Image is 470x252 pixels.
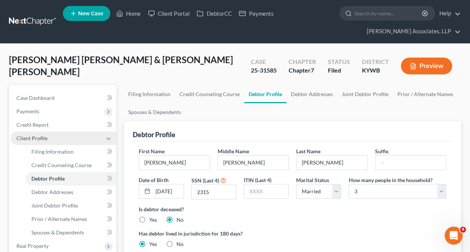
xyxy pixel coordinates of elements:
label: Yes [149,240,157,248]
span: 4 [460,227,466,233]
span: Real Property [16,243,49,249]
a: Joint Debtor Profile [337,85,393,103]
input: XXXX [244,184,288,199]
div: Debtor Profile [133,130,175,139]
a: Credit Report [10,118,116,132]
div: KYWB [362,66,389,75]
span: Case Dashboard [16,95,55,101]
div: 25-31585 [251,66,277,75]
label: Date of Birth [139,176,169,184]
iframe: Intercom live chat [445,227,463,245]
label: First Name [139,147,165,155]
input: -- [139,156,209,170]
div: Case [251,58,277,66]
input: XXXX [192,185,236,199]
span: [PERSON_NAME] [PERSON_NAME] & [PERSON_NAME] [PERSON_NAME] [9,54,233,77]
input: Search by name... [354,6,423,20]
label: Yes [149,216,157,224]
span: New Case [78,11,103,16]
div: Chapter [289,66,316,75]
label: Middle Name [218,147,249,155]
a: Prior / Alternate Names [393,85,457,103]
label: Has debtor lived in jurisdiction for 180 days? [139,230,446,237]
label: Is debtor deceased? [139,205,446,213]
a: Help [436,7,461,20]
a: Payments [235,7,277,20]
a: Client Portal [144,7,193,20]
input: -- [375,156,446,170]
div: Status [328,58,350,66]
a: Case Dashboard [10,91,116,105]
span: Credit Report [16,122,49,128]
input: -- [297,156,367,170]
div: Filed [328,66,350,75]
label: Marital Status [296,176,329,184]
a: Debtor Profile [25,172,116,185]
label: Suffix [375,147,389,155]
a: Filing Information [25,145,116,159]
label: No [176,240,184,248]
label: ITIN (Last 4) [244,176,271,184]
span: Joint Debtor Profile [31,202,78,209]
a: Home [113,7,144,20]
a: Debtor Addresses [286,85,337,103]
a: [PERSON_NAME] Associates, LLP [363,25,461,38]
a: Debtor Addresses [25,185,116,199]
a: Joint Debtor Profile [25,199,116,212]
input: MM/DD/YYYY [153,184,183,199]
div: District [362,58,389,66]
label: How many people in the household? [348,176,432,184]
button: Preview [401,58,452,74]
label: No [176,216,184,224]
input: M.I [218,156,288,170]
span: Payments [16,108,39,114]
a: Spouses & Dependents [25,226,116,239]
a: DebtorCC [193,7,235,20]
span: Debtor Profile [31,175,65,182]
span: Credit Counseling Course [31,162,92,168]
div: Chapter [289,58,316,66]
a: Credit Counseling Course [25,159,116,172]
span: 7 [311,67,314,74]
a: Filing Information [124,85,175,103]
span: Filing Information [31,148,74,155]
label: Last Name [296,147,320,155]
a: Spouses & Dependents [124,103,185,121]
span: Debtor Addresses [31,189,73,195]
span: Spouses & Dependents [31,229,84,236]
a: Prior / Alternate Names [25,212,116,226]
span: Prior / Alternate Names [31,216,87,222]
span: Client Profile [16,135,47,141]
a: Credit Counseling Course [175,85,244,103]
label: SSN (Last 4) [191,176,219,184]
a: Debtor Profile [244,85,286,103]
